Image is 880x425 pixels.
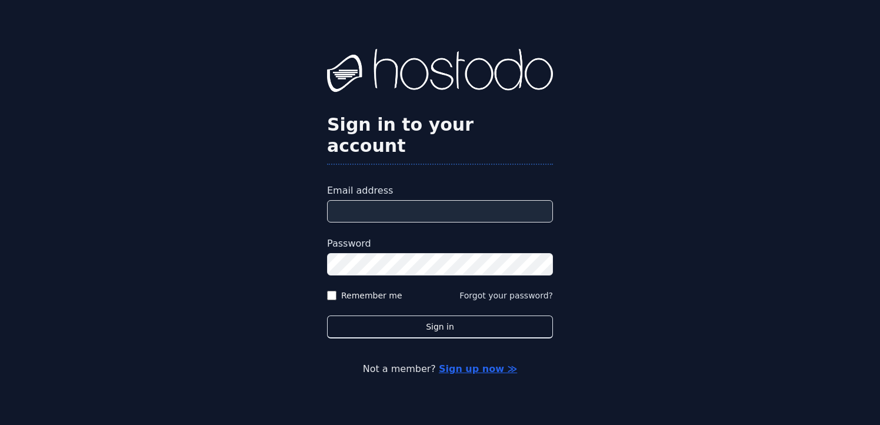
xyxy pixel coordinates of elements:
a: Sign up now ≫ [439,363,517,374]
p: Not a member? [56,362,824,376]
label: Remember me [341,290,402,301]
img: Hostodo [327,49,553,96]
h2: Sign in to your account [327,114,553,157]
button: Forgot your password? [459,290,553,301]
label: Email address [327,184,553,198]
label: Password [327,237,553,251]
button: Sign in [327,316,553,338]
